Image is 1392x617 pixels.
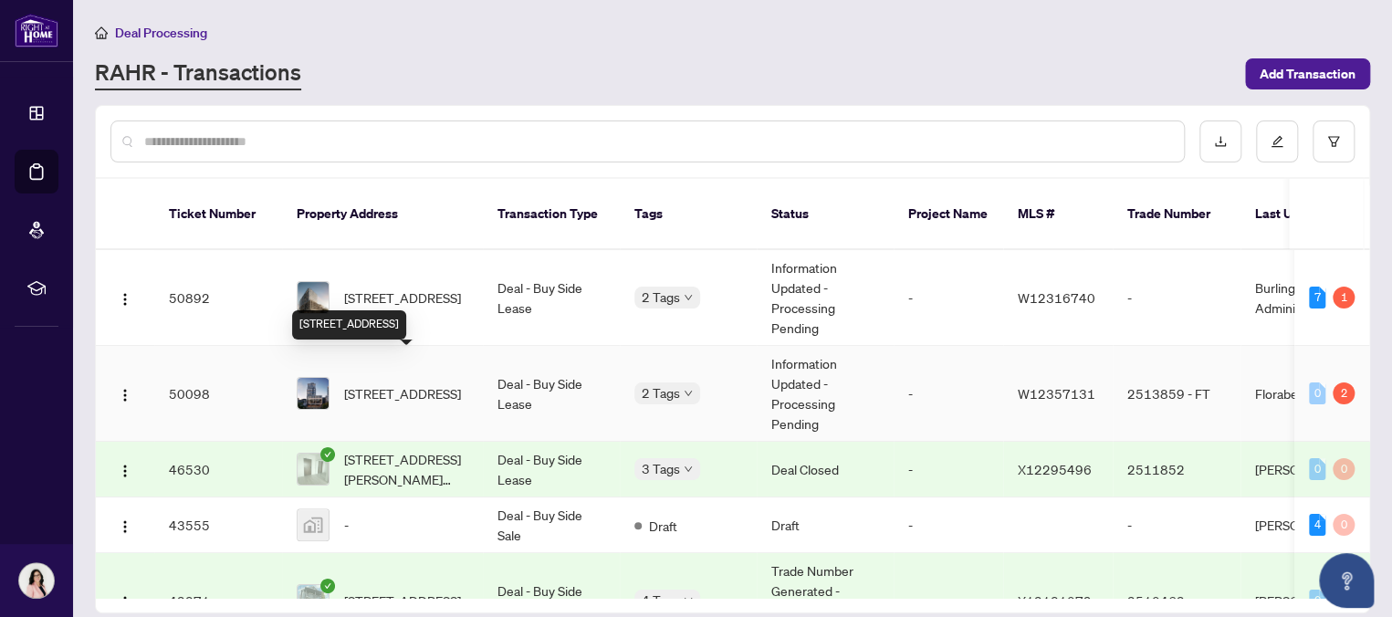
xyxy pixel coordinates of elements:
td: - [894,497,1003,553]
th: MLS # [1003,179,1113,250]
span: edit [1271,135,1283,148]
th: Trade Number [1113,179,1240,250]
td: [PERSON_NAME] [1240,442,1377,497]
span: down [684,596,693,605]
img: Logo [118,464,132,478]
td: Draft [757,497,894,553]
th: Ticket Number [154,179,282,250]
td: 43555 [154,497,282,553]
img: Logo [118,388,132,403]
span: Deal Processing [115,25,207,41]
button: Logo [110,379,140,408]
span: 2 Tags [642,382,680,403]
span: Draft [649,516,677,536]
img: thumbnail-img [298,454,329,485]
button: Logo [110,283,140,312]
td: 50892 [154,250,282,346]
td: - [1113,497,1240,553]
td: Burlington Administrator [1240,250,1377,346]
th: Project Name [894,179,1003,250]
td: Information Updated - Processing Pending [757,250,894,346]
span: 4 Tags [642,590,680,611]
div: 7 [1309,287,1325,308]
td: 46530 [154,442,282,497]
span: down [684,465,693,474]
div: 0 [1309,382,1325,404]
td: - [1113,250,1240,346]
td: Deal - Buy Side Lease [483,346,620,442]
td: Deal - Buy Side Sale [483,497,620,553]
img: Logo [118,595,132,610]
span: filter [1327,135,1340,148]
td: Florabelle Tabije [1240,346,1377,442]
span: down [684,389,693,398]
button: Add Transaction [1245,58,1370,89]
button: Open asap [1319,553,1374,608]
img: Logo [118,519,132,534]
div: 2 [1333,382,1355,404]
td: - [894,442,1003,497]
img: thumbnail-img [298,282,329,313]
span: 2 Tags [642,287,680,308]
span: down [684,293,693,302]
img: logo [15,14,58,47]
img: thumbnail-img [298,378,329,409]
div: 0 [1333,458,1355,480]
button: download [1199,120,1241,162]
img: Logo [118,292,132,307]
div: [STREET_ADDRESS] [292,310,406,340]
div: 0 [1309,458,1325,480]
div: 1 [1333,287,1355,308]
th: Property Address [282,179,483,250]
span: X12295496 [1018,461,1092,477]
span: W12316740 [1018,289,1095,306]
td: Deal - Buy Side Lease [483,442,620,497]
td: 2511852 [1113,442,1240,497]
button: Logo [110,455,140,484]
span: Add Transaction [1260,59,1355,89]
span: [STREET_ADDRESS] [344,383,461,403]
a: RAHR - Transactions [95,58,301,90]
td: 50098 [154,346,282,442]
span: check-circle [320,447,335,462]
th: Transaction Type [483,179,620,250]
span: download [1214,135,1227,148]
span: home [95,26,108,39]
span: [STREET_ADDRESS] [344,288,461,308]
td: Information Updated - Processing Pending [757,346,894,442]
img: thumbnail-img [298,509,329,540]
button: edit [1256,120,1298,162]
td: Deal Closed [757,442,894,497]
button: filter [1313,120,1355,162]
td: - [894,346,1003,442]
span: W12357131 [1018,385,1095,402]
button: Logo [110,586,140,615]
span: X12181079 [1018,592,1092,609]
td: - [894,250,1003,346]
th: Last Updated By [1240,179,1377,250]
div: 0 [1309,590,1325,612]
span: [STREET_ADDRESS][PERSON_NAME][PERSON_NAME] [344,449,468,489]
span: [STREET_ADDRESS] [344,591,461,611]
td: Deal - Buy Side Lease [483,250,620,346]
div: 0 [1333,514,1355,536]
span: - [344,515,349,535]
button: Logo [110,510,140,539]
div: 4 [1309,514,1325,536]
img: Profile Icon [19,563,54,598]
td: 2513859 - FT [1113,346,1240,442]
img: thumbnail-img [298,585,329,616]
th: Tags [620,179,757,250]
th: Status [757,179,894,250]
span: 3 Tags [642,458,680,479]
span: check-circle [320,579,335,593]
td: [PERSON_NAME] [1240,497,1377,553]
